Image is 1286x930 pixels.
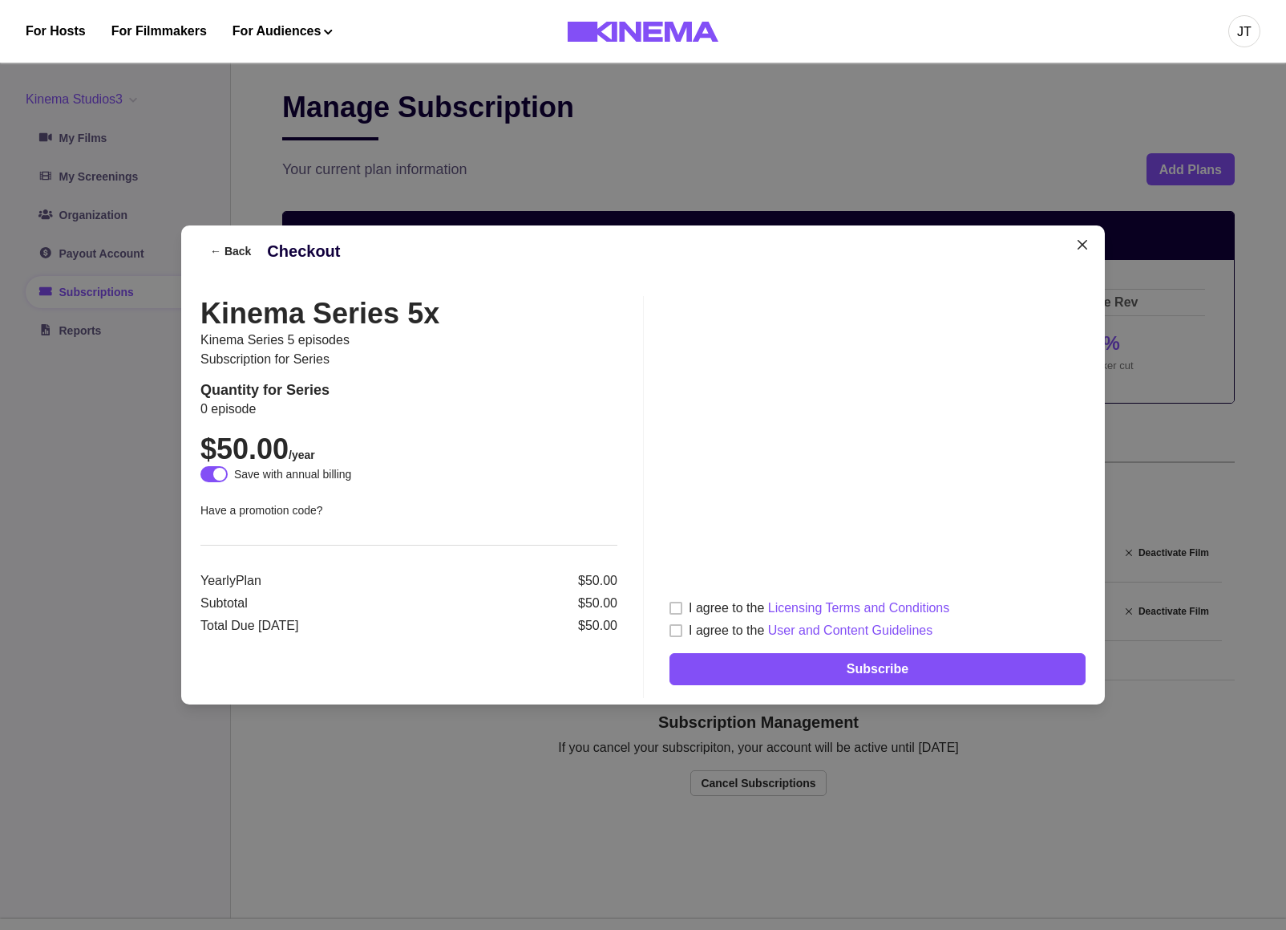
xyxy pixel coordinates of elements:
[410,616,617,636] p: $50.00
[200,400,617,419] p: 0 episode
[289,449,315,461] span: /year
[689,621,932,640] div: I agree to the
[666,293,1089,588] iframe: Secure payment input frame
[669,653,1086,685] button: Subscribe
[200,594,407,613] p: Subtotal
[200,350,617,369] p: Subscription for
[200,331,617,350] p: Kinema Series 5 episodes
[26,22,86,41] a: For Hosts
[200,238,261,264] button: ← Back
[1070,232,1095,258] button: Close
[267,242,340,261] h2: Checkout
[768,623,932,637] a: User and Content Guidelines
[234,466,351,483] p: Save with annual billing
[768,601,950,615] a: Licensing Terms and Conditions
[200,382,617,400] h2: Quantity for Series
[200,432,617,466] h2: $50.00
[1237,22,1252,42] div: JT
[410,594,617,613] p: $50.00
[689,599,949,618] div: I agree to the
[200,616,407,636] p: Total Due [DATE]
[200,502,617,519] p: Have a promotion code?
[293,352,330,366] span: series
[200,571,407,591] p: Yearly Plan
[111,22,207,41] a: For Filmmakers
[200,296,617,331] h2: Kinema Series 5x
[410,571,617,591] p: $50.00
